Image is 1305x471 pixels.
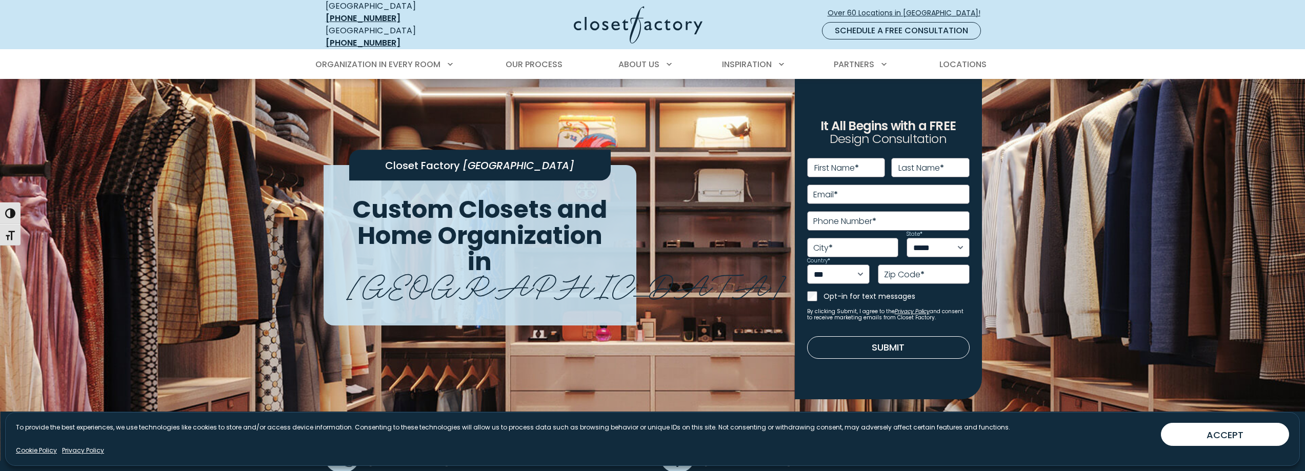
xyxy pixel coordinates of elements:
[618,58,659,70] span: About Us
[62,446,104,455] a: Privacy Policy
[807,309,970,321] small: By clicking Submit, I agree to the and consent to receive marketing emails from Closet Factory.
[308,50,997,79] nav: Primary Menu
[907,232,922,237] label: State
[898,164,944,172] label: Last Name
[814,164,859,172] label: First Name
[830,131,947,148] span: Design Consultation
[813,217,876,226] label: Phone Number
[827,4,989,22] a: Over 60 Locations in [GEOGRAPHIC_DATA]!
[463,158,574,173] span: [GEOGRAPHIC_DATA]
[884,271,925,279] label: Zip Code
[722,58,772,70] span: Inspiration
[326,12,400,24] a: [PHONE_NUMBER]
[807,336,970,359] button: Submit
[939,58,987,70] span: Locations
[820,117,956,134] span: It All Begins with a FREE
[352,192,607,278] span: Custom Closets and Home Organization in
[1161,423,1289,446] button: ACCEPT
[326,37,400,49] a: [PHONE_NUMBER]
[347,260,786,306] span: [GEOGRAPHIC_DATA]
[326,25,474,49] div: [GEOGRAPHIC_DATA]
[834,58,874,70] span: Partners
[895,308,930,315] a: Privacy Policy
[813,191,838,199] label: Email
[506,58,563,70] span: Our Process
[807,258,830,263] label: Country
[16,423,1010,432] p: To provide the best experiences, we use technologies like cookies to store and/or access device i...
[813,244,833,252] label: City
[822,22,981,39] a: Schedule a Free Consultation
[824,291,970,301] label: Opt-in for text messages
[385,158,460,173] span: Closet Factory
[315,58,440,70] span: Organization in Every Room
[16,446,57,455] a: Cookie Policy
[828,8,989,18] span: Over 60 Locations in [GEOGRAPHIC_DATA]!
[574,6,702,44] img: Closet Factory Logo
